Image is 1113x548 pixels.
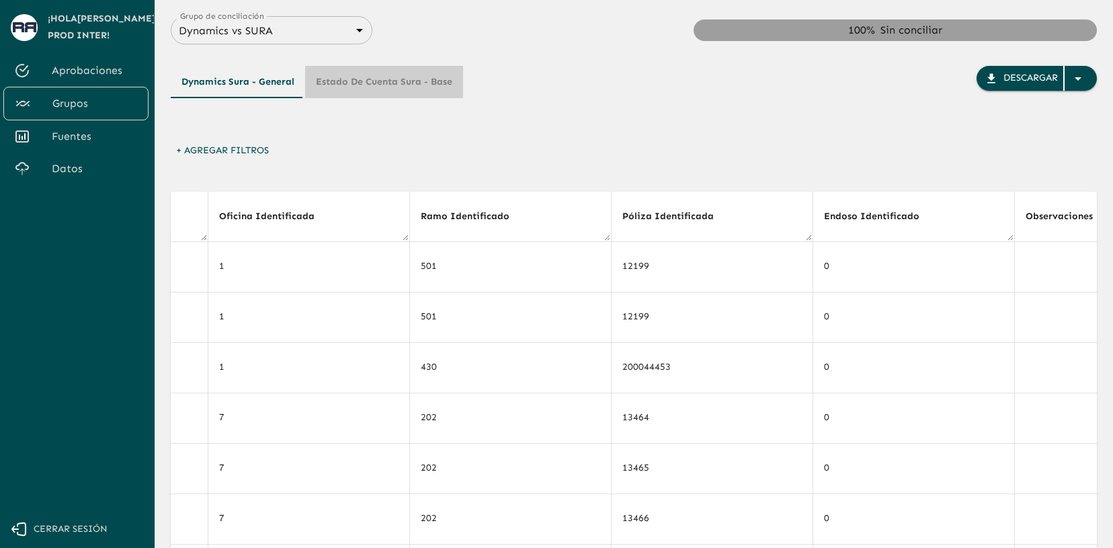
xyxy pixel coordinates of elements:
[219,360,399,374] div: 1
[219,411,399,424] div: 7
[48,11,156,44] span: ¡Hola [PERSON_NAME] Prod Inter !
[824,461,1003,475] div: 0
[34,521,108,538] span: Cerrar sesión
[52,63,138,79] span: Aprobaciones
[421,411,600,424] div: 202
[1026,208,1110,225] span: Observaciones
[421,208,527,225] span: Ramo Identificado
[219,310,399,323] div: 1
[3,87,149,120] a: Grupos
[824,360,1003,374] div: 0
[622,411,802,424] div: 13464
[219,260,399,273] div: 1
[1003,70,1058,87] div: Descargar
[622,360,802,374] div: 200044453
[421,310,600,323] div: 501
[52,161,138,177] span: Datos
[694,19,1097,41] div: Sin conciliar: 100.00%
[880,22,942,38] div: Sin conciliar
[171,139,274,163] button: + Agregar Filtros
[421,260,600,273] div: 501
[171,66,463,98] div: Tipos de Movimientos
[13,22,36,32] img: avatar
[824,260,1003,273] div: 0
[421,360,600,374] div: 430
[305,66,463,98] button: Estado de Cuenta Sura - Base
[421,512,600,525] div: 202
[52,128,138,145] span: Fuentes
[219,208,332,225] span: Oficina Identificada
[171,21,372,40] div: Dynamics vs SURA
[622,260,802,273] div: 12199
[622,208,731,225] span: Póliza Identificada
[622,512,802,525] div: 13466
[824,411,1003,424] div: 0
[824,208,937,225] span: Endoso Identificado
[824,512,1003,525] div: 0
[219,512,399,525] div: 7
[622,461,802,475] div: 13465
[977,66,1097,91] button: Descargar
[52,95,137,112] span: Grupos
[824,310,1003,323] div: 0
[3,120,149,153] a: Fuentes
[848,22,875,38] div: 100 %
[219,461,399,475] div: 7
[421,461,600,475] div: 202
[622,310,802,323] div: 12199
[180,10,264,22] label: Grupo de conciliación
[3,153,149,185] a: Datos
[3,54,149,87] a: Aprobaciones
[171,66,305,98] button: Dynamics Sura - General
